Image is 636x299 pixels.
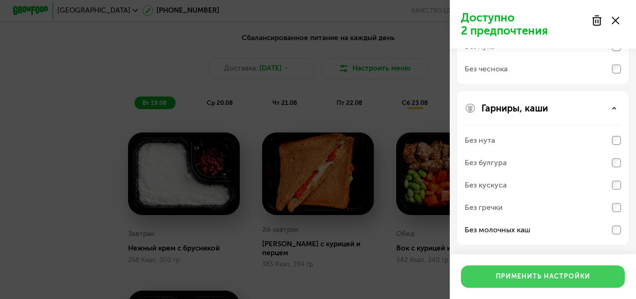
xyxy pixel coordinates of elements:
div: Без гречки [465,202,503,213]
div: Применить настройки [496,272,590,281]
p: Гарниры, каши [481,103,548,114]
div: Без чеснока [465,63,507,75]
div: Без булгура [465,157,507,168]
div: Без кускуса [465,180,507,191]
button: Применить настройки [461,265,625,288]
div: Без нута [465,135,495,146]
div: Без молочных каш [465,224,530,236]
p: Доступно 2 предпочтения [461,11,586,37]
